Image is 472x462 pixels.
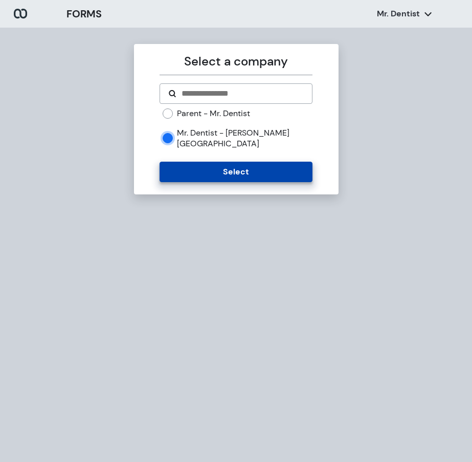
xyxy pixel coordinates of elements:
[177,127,312,149] label: Mr. Dentist - [PERSON_NAME][GEOGRAPHIC_DATA]
[177,108,250,119] label: Parent - Mr. Dentist
[377,8,420,19] p: Mr. Dentist
[181,87,304,100] input: Search
[160,52,312,71] p: Select a company
[66,6,102,21] h3: FORMS
[160,162,312,182] button: Select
